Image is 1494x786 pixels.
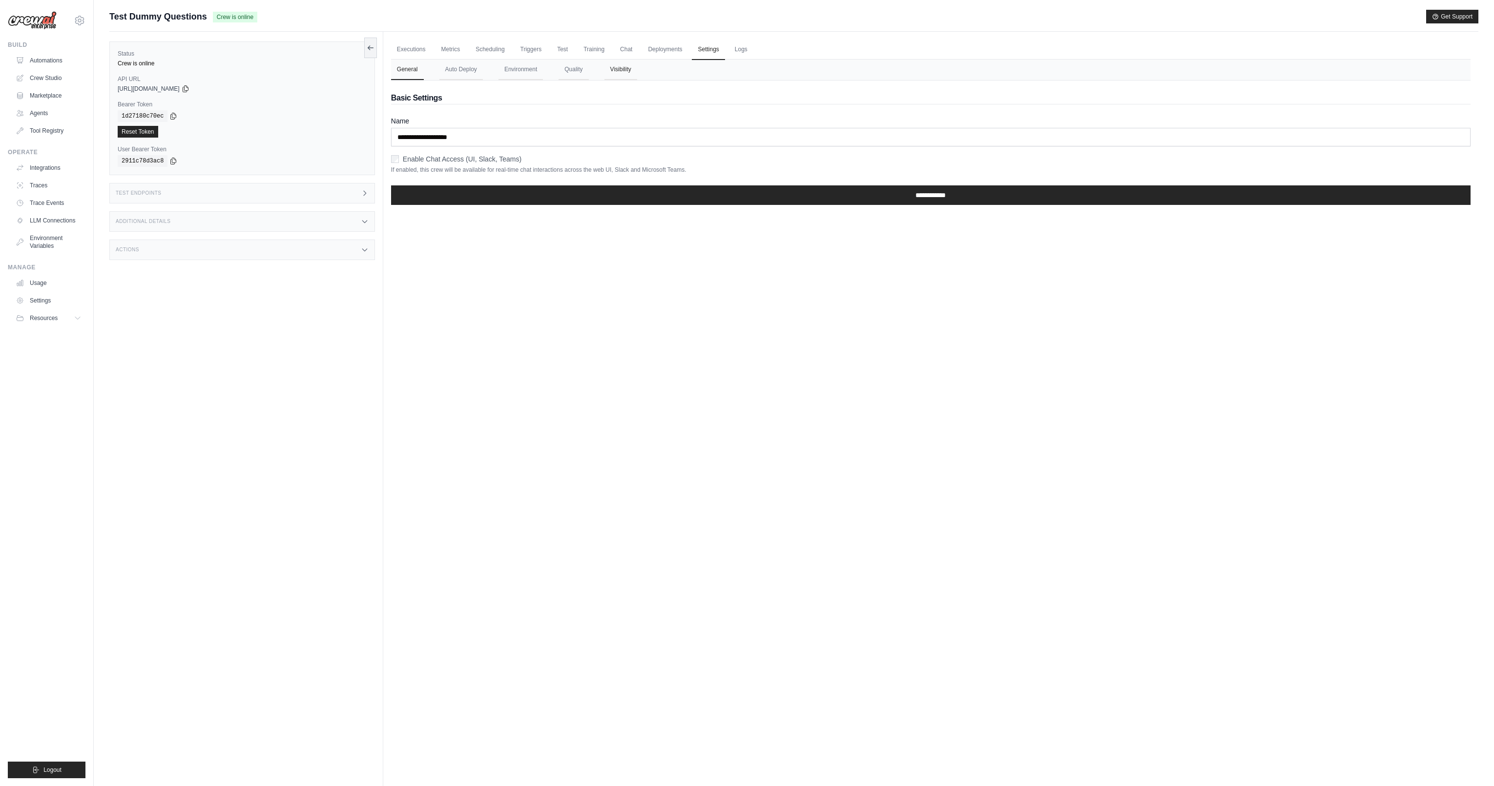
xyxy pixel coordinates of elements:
[470,40,510,60] a: Scheduling
[12,178,85,193] a: Traces
[559,60,588,80] button: Quality
[439,60,483,80] button: Auto Deploy
[12,213,85,228] a: LLM Connections
[12,310,85,326] button: Resources
[118,85,180,93] span: [URL][DOMAIN_NAME]
[391,40,432,60] a: Executions
[116,190,162,196] h3: Test Endpoints
[118,110,167,122] code: 1d27180c70ec
[391,116,1471,126] label: Name
[118,50,367,58] label: Status
[12,88,85,103] a: Marketplace
[12,160,85,176] a: Integrations
[118,101,367,108] label: Bearer Token
[12,105,85,121] a: Agents
[116,219,170,224] h3: Additional Details
[391,166,1471,174] p: If enabled, this crew will be available for real-time chat interactions across the web UI, Slack ...
[12,275,85,291] a: Usage
[551,40,574,60] a: Test
[118,126,158,138] a: Reset Token
[12,53,85,68] a: Automations
[604,60,637,80] button: Visibility
[1426,10,1478,23] button: Get Support
[8,762,85,778] button: Logout
[8,148,85,156] div: Operate
[118,145,367,153] label: User Bearer Token
[391,60,424,80] button: General
[391,60,1471,80] nav: Tabs
[12,70,85,86] a: Crew Studio
[729,40,753,60] a: Logs
[109,10,207,23] span: Test Dummy Questions
[498,60,543,80] button: Environment
[391,92,1471,104] h2: Basic Settings
[8,11,57,30] img: Logo
[213,12,257,22] span: Crew is online
[116,247,139,253] h3: Actions
[614,40,638,60] a: Chat
[8,263,85,271] div: Manage
[118,155,167,167] code: 2911c78d3ac8
[692,40,725,60] a: Settings
[12,195,85,211] a: Trace Events
[12,123,85,139] a: Tool Registry
[30,314,58,322] span: Resources
[43,766,62,774] span: Logout
[118,75,367,83] label: API URL
[642,40,688,60] a: Deployments
[436,40,466,60] a: Metrics
[12,230,85,254] a: Environment Variables
[578,40,610,60] a: Training
[12,293,85,308] a: Settings
[118,60,367,67] div: Crew is online
[403,154,521,164] label: Enable Chat Access (UI, Slack, Teams)
[8,41,85,49] div: Build
[515,40,548,60] a: Triggers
